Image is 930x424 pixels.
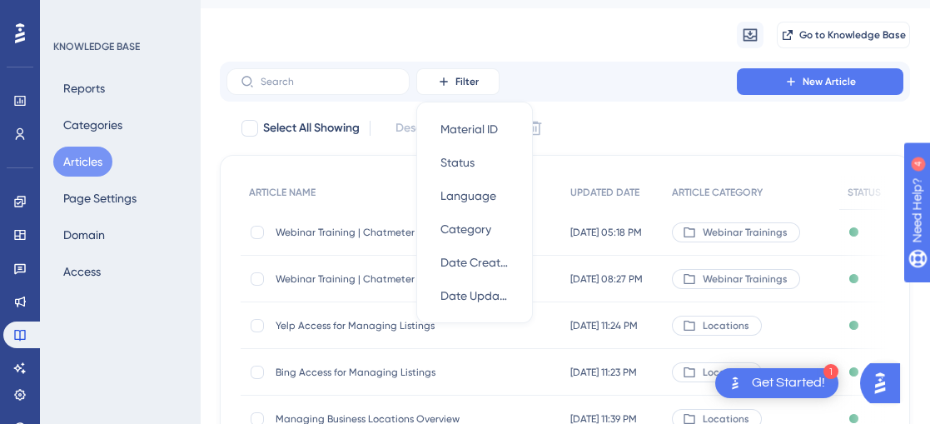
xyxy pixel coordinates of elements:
[427,212,522,246] button: Category
[715,368,838,398] div: Open Get Started! checklist, remaining modules: 1
[803,75,856,88] span: New Article
[570,366,637,379] span: [DATE] 11:23 PM
[440,219,491,239] span: Category
[440,252,509,272] span: Date Created
[703,272,788,286] span: Webinar Trainings
[276,319,542,332] span: Yelp Access for Managing Listings
[440,186,496,206] span: Language
[276,366,542,379] span: Bing Access for Managing Listings
[427,246,522,279] button: Date Created
[427,112,522,146] button: Material ID
[455,75,479,88] span: Filter
[416,68,500,95] button: Filter
[672,186,763,199] span: ARTICLE CATEGORY
[570,319,638,332] span: [DATE] 11:24 PM
[53,257,111,287] button: Access
[440,286,509,306] span: Date Updated
[427,179,522,212] button: Language
[53,110,132,140] button: Categories
[440,152,475,172] span: Status
[276,272,542,286] span: Webinar Training | Chatmeter | Listings Basics
[752,374,825,392] div: Get Started!
[737,68,903,95] button: New Article
[261,76,395,87] input: Search
[703,319,749,332] span: Locations
[53,183,147,213] button: Page Settings
[570,186,639,199] span: UPDATED DATE
[440,119,498,139] span: Material ID
[777,22,910,48] button: Go to Knowledge Base
[53,73,115,103] button: Reports
[39,4,104,24] span: Need Help?
[53,220,115,250] button: Domain
[116,8,121,22] div: 4
[570,272,643,286] span: [DATE] 08:27 PM
[823,364,838,379] div: 1
[427,279,522,312] button: Date Updated
[703,366,749,379] span: Locations
[725,373,745,393] img: launcher-image-alternative-text
[53,147,112,177] button: Articles
[276,226,542,239] span: Webinar Training | Chatmeter | Dashboard Basics
[570,226,642,239] span: [DATE] 05:18 PM
[427,146,522,179] button: Status
[848,186,881,199] span: STATUS
[395,118,442,138] span: Deselect
[703,226,788,239] span: Webinar Trainings
[799,28,906,42] span: Go to Knowledge Base
[249,186,316,199] span: ARTICLE NAME
[380,113,457,143] button: Deselect
[53,40,140,53] div: KNOWLEDGE BASE
[860,358,910,408] iframe: UserGuiding AI Assistant Launcher
[263,118,360,138] span: Select All Showing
